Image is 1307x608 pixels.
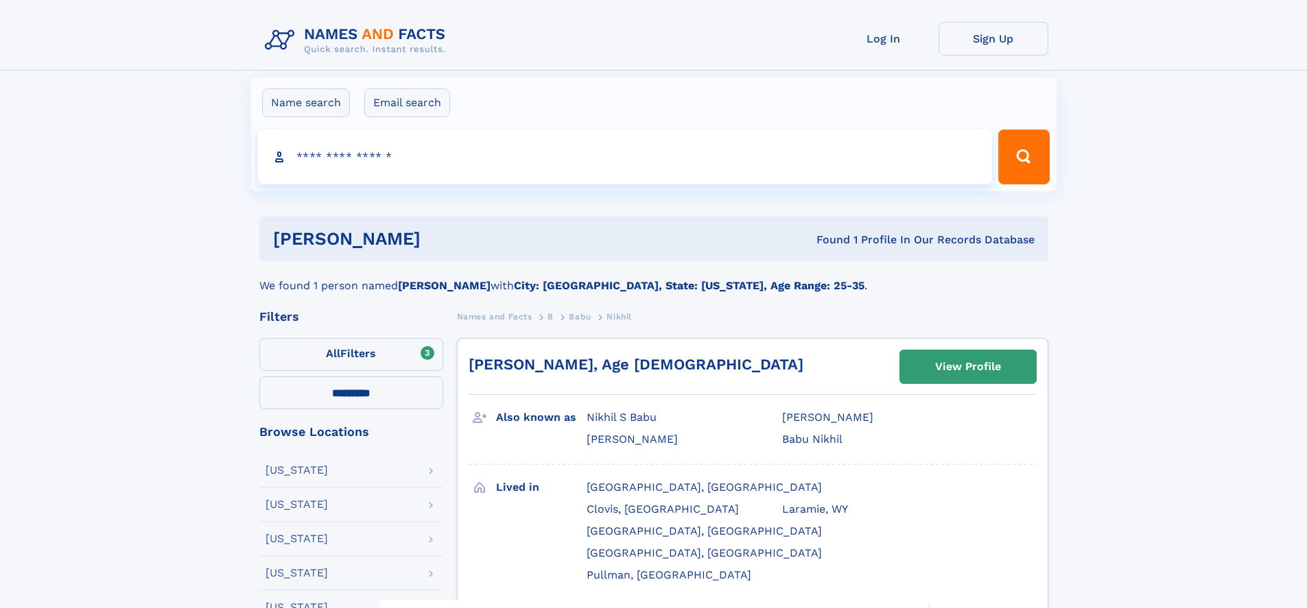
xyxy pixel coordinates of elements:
[496,476,587,499] h3: Lived in
[998,130,1049,184] button: Search Button
[469,356,803,373] a: [PERSON_NAME], Age [DEMOGRAPHIC_DATA]
[262,88,350,117] label: Name search
[547,312,554,321] span: B
[587,568,751,581] span: Pullman, [GEOGRAPHIC_DATA]
[259,426,443,438] div: Browse Locations
[782,502,848,515] span: Laramie, WY
[587,524,822,537] span: [GEOGRAPHIC_DATA], [GEOGRAPHIC_DATA]
[259,22,457,59] img: Logo Names and Facts
[266,499,328,510] div: [US_STATE]
[364,88,450,117] label: Email search
[259,261,1048,294] div: We found 1 person named with .
[258,130,993,184] input: search input
[398,279,491,292] b: [PERSON_NAME]
[618,232,1035,247] div: Found 1 Profile In Our Records Database
[900,350,1036,383] a: View Profile
[939,22,1048,56] a: Sign Up
[569,308,591,325] a: Babu
[829,22,939,56] a: Log In
[326,347,340,360] span: All
[587,481,822,494] span: [GEOGRAPHIC_DATA], [GEOGRAPHIC_DATA]
[457,308,532,325] a: Names and Facts
[587,546,822,559] span: [GEOGRAPHIC_DATA], [GEOGRAPHIC_DATA]
[266,465,328,476] div: [US_STATE]
[514,279,864,292] b: City: [GEOGRAPHIC_DATA], State: [US_STATE], Age Range: 25-35
[782,433,843,446] span: Babu Nikhil
[587,502,739,515] span: Clovis, [GEOGRAPHIC_DATA]
[266,568,328,579] div: [US_STATE]
[935,351,1001,382] div: View Profile
[782,411,873,424] span: [PERSON_NAME]
[587,411,657,424] span: Nikhil S Babu
[259,338,443,371] label: Filters
[259,311,443,323] div: Filters
[496,406,587,429] h3: Also known as
[607,312,632,321] span: Nikhil
[273,230,619,247] h1: [PERSON_NAME]
[266,533,328,544] div: [US_STATE]
[569,312,591,321] span: Babu
[547,308,554,325] a: B
[587,433,678,446] span: [PERSON_NAME]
